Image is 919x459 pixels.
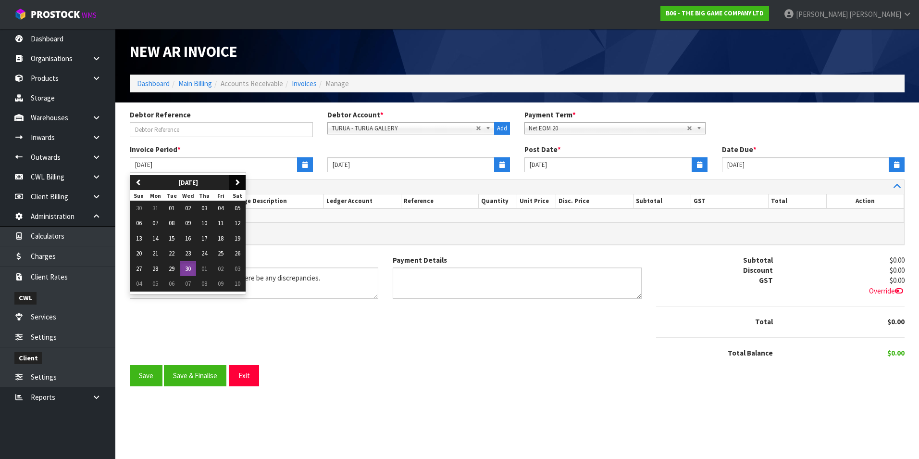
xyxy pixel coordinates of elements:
[130,216,147,231] button: 06
[869,286,905,295] span: Override
[180,216,196,231] button: 09
[163,276,180,292] button: 06
[185,249,191,257] span: 23
[887,348,905,357] span: $0.00
[201,219,207,227] span: 10
[137,79,170,88] a: Dashboard
[136,234,142,242] span: 13
[201,265,207,273] span: 01
[229,246,246,261] button: 26
[233,192,242,199] small: Saturday
[185,204,191,212] span: 02
[130,246,147,261] button: 20
[769,194,827,208] th: Total
[185,219,191,227] span: 09
[14,292,37,304] span: CWL
[147,201,163,216] button: 31
[743,266,773,275] strong: Discount
[147,216,163,231] button: 07
[152,265,158,273] span: 28
[14,8,26,20] img: cube-alt.png
[134,182,510,191] h3: Administration
[180,201,196,216] button: 02
[185,234,191,242] span: 16
[185,265,191,273] span: 30
[235,234,240,242] span: 19
[229,201,246,216] button: 05
[182,192,194,199] small: Wednesday
[136,280,142,288] span: 04
[152,219,158,227] span: 07
[494,122,510,135] button: Add
[180,261,196,277] button: 30
[218,265,224,273] span: 02
[327,157,495,172] input: End Date
[82,11,97,20] small: WMS
[169,204,174,212] span: 01
[180,276,196,292] button: 07
[169,219,174,227] span: 08
[759,276,773,285] strong: GST
[827,194,904,208] th: Action
[212,261,229,277] button: 02
[401,194,479,208] th: Reference
[130,42,237,61] span: New AR Invoice
[164,365,226,386] button: Save & Finalise
[136,219,142,227] span: 06
[517,194,556,208] th: Unit Price
[292,79,317,88] a: Invoices
[201,280,207,288] span: 08
[660,6,769,21] a: B06 - THE BIG GAME COMPANY LTD
[134,192,144,199] small: Sunday
[152,249,158,257] span: 21
[887,317,905,326] span: $0.00
[31,8,80,21] span: ProStock
[218,249,224,257] span: 25
[325,79,349,88] span: Manage
[849,10,901,19] span: [PERSON_NAME]
[524,144,561,154] label: Post Date
[728,348,773,357] strong: Total Balance
[217,192,224,199] small: Friday
[212,201,229,216] button: 04
[136,204,142,212] span: 30
[218,204,224,212] span: 04
[212,276,229,292] button: 09
[130,261,147,277] button: 27
[227,194,324,208] th: Charge Description
[235,204,240,212] span: 05
[196,276,212,292] button: 08
[229,216,246,231] button: 12
[178,178,198,187] strong: [DATE]
[556,194,633,208] th: Disc. Price
[229,231,246,246] button: 19
[147,246,163,261] button: 21
[890,276,905,285] span: $0.00
[180,246,196,261] button: 23
[529,123,687,134] span: Net EOM 20
[212,231,229,246] button: 18
[201,249,207,257] span: 24
[722,144,757,154] label: Date Due
[393,255,447,265] label: Payment Details
[152,204,158,212] span: 31
[169,280,174,288] span: 06
[196,201,212,216] button: 03
[163,201,180,216] button: 01
[152,234,158,242] span: 14
[324,194,401,208] th: Ledger Account
[524,110,576,120] label: Payment Term
[185,280,191,288] span: 07
[691,194,769,208] th: GST
[136,249,142,257] span: 20
[196,246,212,261] button: 24
[327,110,384,120] label: Debtor Account
[199,192,210,199] small: Thursday
[666,9,764,17] strong: B06 - THE BIG GAME COMPANY LTD
[130,276,147,292] button: 04
[229,365,259,386] button: Exit
[130,144,181,154] label: Invoice Period
[212,216,229,231] button: 11
[212,246,229,261] button: 25
[147,231,163,246] button: 14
